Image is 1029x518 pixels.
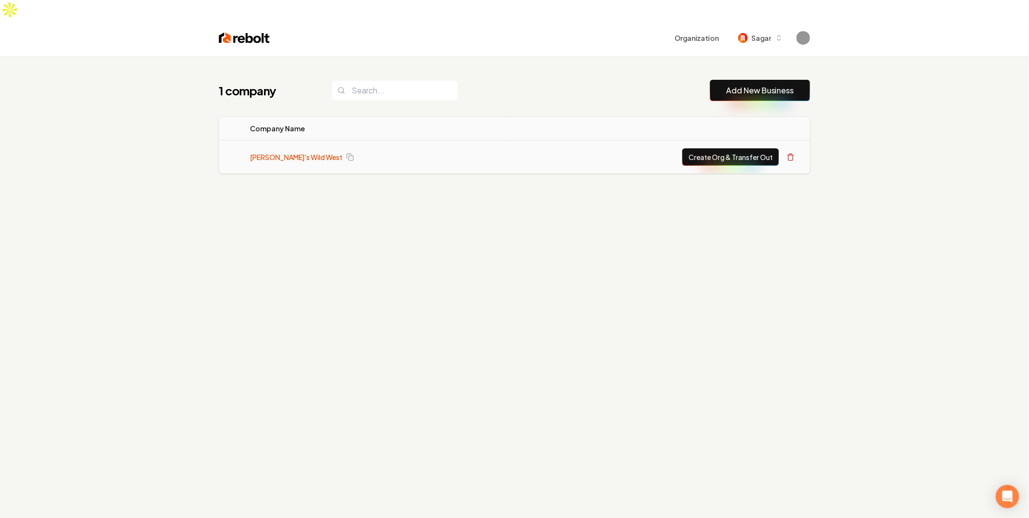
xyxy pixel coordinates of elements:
img: Rebolt Logo [219,31,270,45]
button: Open user button [797,31,810,45]
th: Company Name [242,117,508,141]
h1: 1 company [219,83,312,98]
a: Add New Business [726,85,794,96]
input: Search... [332,80,458,101]
a: [PERSON_NAME]'s Wild West [250,152,342,162]
div: Open Intercom Messenger [996,485,1019,508]
button: Add New Business [710,80,810,101]
button: Create Org & Transfer Out [682,148,779,166]
span: Sagar [752,33,771,43]
img: Sagar [738,33,748,43]
button: Organization [669,29,725,47]
img: Sagar Soni [797,31,810,45]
